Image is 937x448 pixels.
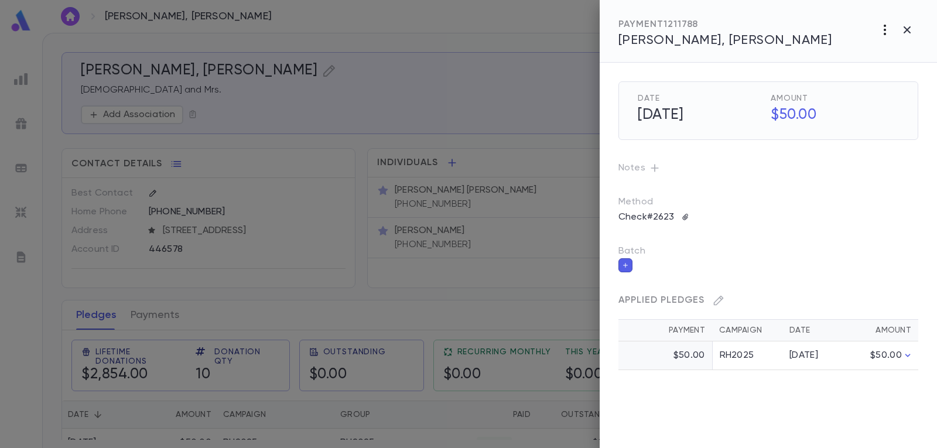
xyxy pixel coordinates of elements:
p: Check #2623 [611,208,682,227]
td: $50.00 [618,341,712,370]
div: PAYMENT 1211788 [618,19,832,30]
p: Notes [618,159,918,177]
th: Date [782,320,841,341]
h5: $50.00 [764,103,899,128]
span: [PERSON_NAME], [PERSON_NAME] [618,34,832,47]
td: $50.00 [841,341,918,370]
th: Campaign [712,320,782,341]
h5: [DATE] [631,103,766,128]
p: Method [618,196,677,208]
span: Amount [771,94,899,103]
span: Applied Pledges [618,296,705,305]
th: Amount [841,320,918,341]
td: RH2025 [712,341,782,370]
span: Date [638,94,766,103]
p: Batch [618,245,918,257]
div: [DATE] [789,350,834,361]
th: Payment [618,320,712,341]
